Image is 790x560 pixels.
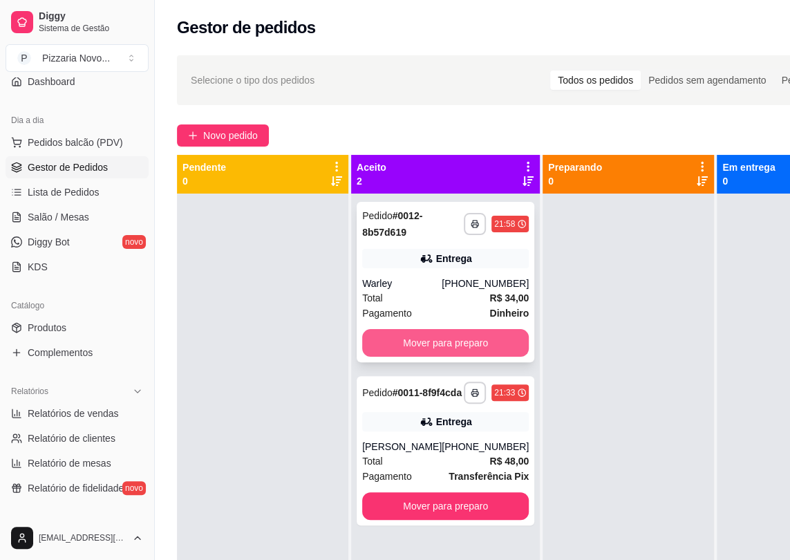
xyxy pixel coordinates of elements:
[362,210,422,238] strong: # 0012-8b57d619
[362,210,393,221] span: Pedido
[42,51,110,65] div: Pizzaria Novo ...
[188,131,198,140] span: plus
[28,346,93,360] span: Complementos
[6,402,149,424] a: Relatórios de vendas
[6,256,149,278] a: KDS
[28,235,70,249] span: Diggy Bot
[28,407,119,420] span: Relatórios de vendas
[28,160,108,174] span: Gestor de Pedidos
[362,277,442,290] div: Warley
[6,295,149,317] div: Catálogo
[494,387,515,398] div: 21:33
[6,342,149,364] a: Complementos
[6,231,149,253] a: Diggy Botnovo
[28,185,100,199] span: Lista de Pedidos
[494,218,515,230] div: 21:58
[28,431,115,445] span: Relatório de clientes
[28,260,48,274] span: KDS
[177,17,316,39] h2: Gestor de pedidos
[548,160,602,174] p: Preparando
[177,124,269,147] button: Novo pedido
[362,306,412,321] span: Pagamento
[550,71,641,90] div: Todos os pedidos
[6,521,149,554] button: [EMAIL_ADDRESS][DOMAIN_NAME]
[449,471,529,482] strong: Transferência Pix
[6,427,149,449] a: Relatório de clientes
[6,477,149,499] a: Relatório de fidelidadenovo
[641,71,773,90] div: Pedidos sem agendamento
[362,440,442,454] div: [PERSON_NAME]
[489,456,529,467] strong: R$ 48,00
[6,71,149,93] a: Dashboard
[393,387,462,398] strong: # 0011-8f9f4cda
[362,492,529,520] button: Mover para preparo
[182,160,226,174] p: Pendente
[722,160,775,174] p: Em entrega
[191,73,314,88] span: Selecione o tipo dos pedidos
[39,23,143,34] span: Sistema de Gestão
[6,6,149,39] a: DiggySistema de Gestão
[362,290,383,306] span: Total
[28,321,66,335] span: Produtos
[436,252,472,265] div: Entrega
[28,456,111,470] span: Relatório de mesas
[6,317,149,339] a: Produtos
[357,174,386,188] p: 2
[722,174,775,188] p: 0
[436,415,472,429] div: Entrega
[28,481,124,495] span: Relatório de fidelidade
[6,156,149,178] a: Gestor de Pedidos
[6,109,149,131] div: Dia a dia
[489,292,529,304] strong: R$ 34,00
[11,386,48,397] span: Relatórios
[362,387,393,398] span: Pedido
[362,454,383,469] span: Total
[442,440,529,454] div: [PHONE_NUMBER]
[203,128,258,143] span: Novo pedido
[442,277,529,290] div: [PHONE_NUMBER]
[17,51,31,65] span: P
[28,75,75,88] span: Dashboard
[6,44,149,72] button: Select a team
[39,10,143,23] span: Diggy
[6,181,149,203] a: Lista de Pedidos
[182,174,226,188] p: 0
[28,210,89,224] span: Salão / Mesas
[362,329,529,357] button: Mover para preparo
[6,206,149,228] a: Salão / Mesas
[362,469,412,484] span: Pagamento
[357,160,386,174] p: Aceito
[28,136,123,149] span: Pedidos balcão (PDV)
[39,532,126,543] span: [EMAIL_ADDRESS][DOMAIN_NAME]
[6,452,149,474] a: Relatório de mesas
[6,131,149,153] button: Pedidos balcão (PDV)
[548,174,602,188] p: 0
[489,308,529,319] strong: Dinheiro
